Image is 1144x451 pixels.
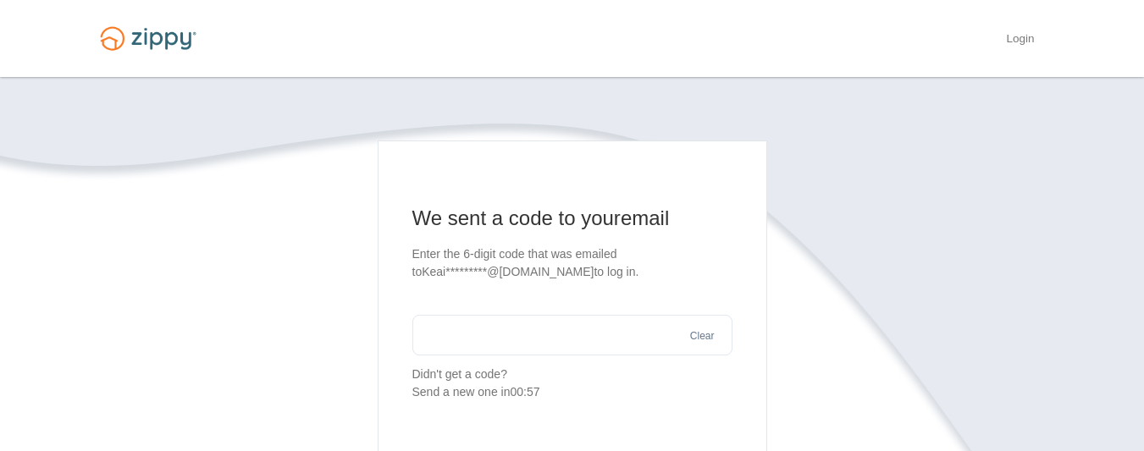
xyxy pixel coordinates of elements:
[90,19,207,58] img: Logo
[412,383,732,401] div: Send a new one in 00:57
[685,328,720,344] button: Clear
[412,366,732,401] p: Didn't get a code?
[412,245,732,281] p: Enter the 6-digit code that was emailed to Keai*********@[DOMAIN_NAME] to log in.
[1006,32,1034,49] a: Login
[412,205,732,232] h1: We sent a code to your email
